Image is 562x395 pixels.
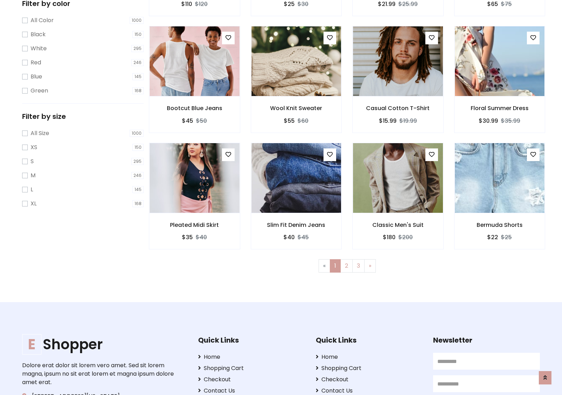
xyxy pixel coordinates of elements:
h6: Classic Men's Suit [353,222,443,228]
h6: $35 [182,234,193,241]
h6: $30.99 [479,117,498,124]
span: 295 [131,158,144,165]
a: Shopping Cart [198,364,305,372]
span: 145 [132,186,144,193]
label: Green [31,87,48,95]
span: 1000 [130,130,144,137]
span: 168 [132,200,144,207]
a: Checkout [316,375,423,384]
span: 246 [131,59,144,66]
span: 1000 [130,17,144,24]
h6: Slim Fit Denim Jeans [251,222,342,228]
label: XS [31,143,37,152]
span: E [22,334,41,355]
h6: $15.99 [379,117,397,124]
span: » [369,262,371,270]
label: White [31,44,47,53]
label: XL [31,199,37,208]
h6: Bermuda Shorts [455,222,545,228]
h6: Casual Cotton T-Shirt [353,105,443,112]
del: $40 [196,233,207,241]
h6: $21.99 [378,1,396,7]
a: 2 [340,259,353,273]
a: 1 [330,259,341,273]
h5: Newsletter [433,336,540,344]
span: 246 [131,172,144,179]
span: 145 [132,73,144,80]
h6: $55 [284,117,295,124]
h6: $180 [383,234,396,241]
del: $45 [298,233,309,241]
h6: $25 [284,1,295,7]
a: Next [364,259,376,273]
h5: Quick Links [198,336,305,344]
h6: Pleated Midi Skirt [149,222,240,228]
nav: Page navigation [154,259,540,273]
h6: Bootcut Blue Jeans [149,105,240,112]
h5: Quick Links [316,336,423,344]
label: S [31,157,34,166]
span: 150 [132,144,144,151]
del: $60 [298,117,308,125]
label: L [31,185,33,194]
span: 150 [132,31,144,38]
a: Home [316,353,423,361]
h6: Floral Summer Dress [455,105,545,112]
span: 295 [131,45,144,52]
h6: $40 [283,234,295,241]
h6: $110 [181,1,192,7]
h1: Shopper [22,336,176,353]
del: $35.99 [501,117,520,125]
label: All Size [31,129,49,138]
h6: $22 [487,234,498,241]
label: M [31,171,35,180]
a: Shopping Cart [316,364,423,372]
p: Dolore erat dolor sit lorem vero amet. Sed sit lorem magna, ipsum no sit erat lorem et magna ipsu... [22,361,176,387]
del: $19.99 [399,117,417,125]
del: $200 [398,233,413,241]
a: Contact Us [198,387,305,395]
a: Home [198,353,305,361]
span: 168 [132,87,144,94]
a: Checkout [198,375,305,384]
label: Blue [31,72,42,81]
del: $25 [501,233,512,241]
h6: $45 [182,117,193,124]
a: EShopper [22,336,176,353]
label: Red [31,58,41,67]
a: 3 [352,259,365,273]
label: All Color [31,16,54,25]
a: Contact Us [316,387,423,395]
h6: $65 [487,1,498,7]
h6: Wool Knit Sweater [251,105,342,112]
label: Black [31,30,46,39]
del: $50 [196,117,207,125]
h5: Filter by size [22,112,144,121]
